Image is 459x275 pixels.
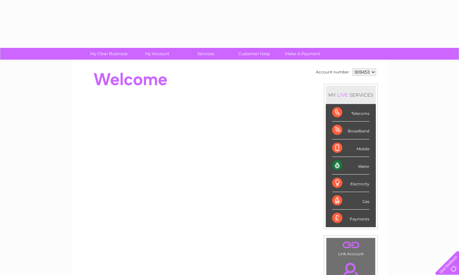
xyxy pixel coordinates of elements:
a: Customer Help [228,48,280,60]
td: Link Account [326,238,375,258]
div: MY SERVICES [326,86,376,104]
div: Payments [332,210,369,227]
a: Make A Payment [276,48,329,60]
a: My Account [131,48,184,60]
div: Telecoms [332,104,369,122]
div: LIVE [336,92,349,98]
div: Water [332,157,369,175]
a: . [328,240,374,251]
div: Gas [332,192,369,210]
div: Mobile [332,139,369,157]
td: Account number [314,67,351,78]
a: My Clear Business [83,48,135,60]
a: Services [179,48,232,60]
div: Electricity [332,175,369,192]
div: Broadband [332,122,369,139]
